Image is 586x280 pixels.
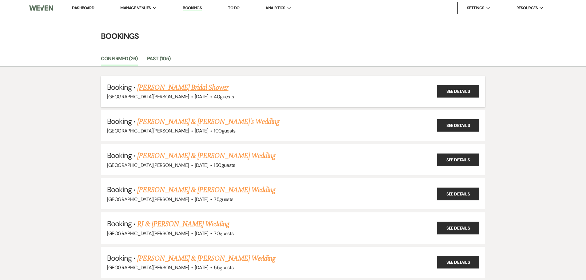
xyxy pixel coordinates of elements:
[101,55,138,66] a: Confirmed (26)
[107,82,132,92] span: Booking
[195,93,208,100] span: [DATE]
[137,253,275,264] a: [PERSON_NAME] & [PERSON_NAME] Wedding
[214,264,233,271] span: 55 guests
[195,264,208,271] span: [DATE]
[137,82,228,93] a: [PERSON_NAME] Bridal Shower
[437,256,479,269] a: See Details
[195,196,208,203] span: [DATE]
[195,230,208,237] span: [DATE]
[265,5,285,11] span: Analytics
[107,253,132,263] span: Booking
[107,264,189,271] span: [GEOGRAPHIC_DATA][PERSON_NAME]
[107,116,132,126] span: Booking
[29,2,53,14] img: Weven Logo
[437,187,479,200] a: See Details
[107,230,189,237] span: [GEOGRAPHIC_DATA][PERSON_NAME]
[214,93,234,100] span: 40 guests
[214,128,235,134] span: 100 guests
[437,85,479,98] a: See Details
[516,5,538,11] span: Resources
[107,93,189,100] span: [GEOGRAPHIC_DATA][PERSON_NAME]
[214,196,233,203] span: 75 guests
[107,128,189,134] span: [GEOGRAPHIC_DATA][PERSON_NAME]
[437,153,479,166] a: See Details
[137,184,275,195] a: [PERSON_NAME] & [PERSON_NAME] Wedding
[214,230,233,237] span: 70 guests
[214,162,235,168] span: 150 guests
[467,5,484,11] span: Settings
[137,219,229,230] a: RJ & [PERSON_NAME] Wedding
[120,5,151,11] span: Manage Venues
[72,31,515,41] h4: Bookings
[107,162,189,168] span: [GEOGRAPHIC_DATA][PERSON_NAME]
[195,162,208,168] span: [DATE]
[107,196,189,203] span: [GEOGRAPHIC_DATA][PERSON_NAME]
[137,116,279,127] a: [PERSON_NAME] & [PERSON_NAME]'s Wedding
[72,5,94,10] a: Dashboard
[437,222,479,234] a: See Details
[107,219,132,228] span: Booking
[183,5,202,11] a: Bookings
[107,185,132,194] span: Booking
[107,151,132,160] span: Booking
[137,150,275,161] a: [PERSON_NAME] & [PERSON_NAME] Wedding
[147,55,171,66] a: Past (105)
[437,119,479,132] a: See Details
[195,128,208,134] span: [DATE]
[228,5,239,10] a: To Do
